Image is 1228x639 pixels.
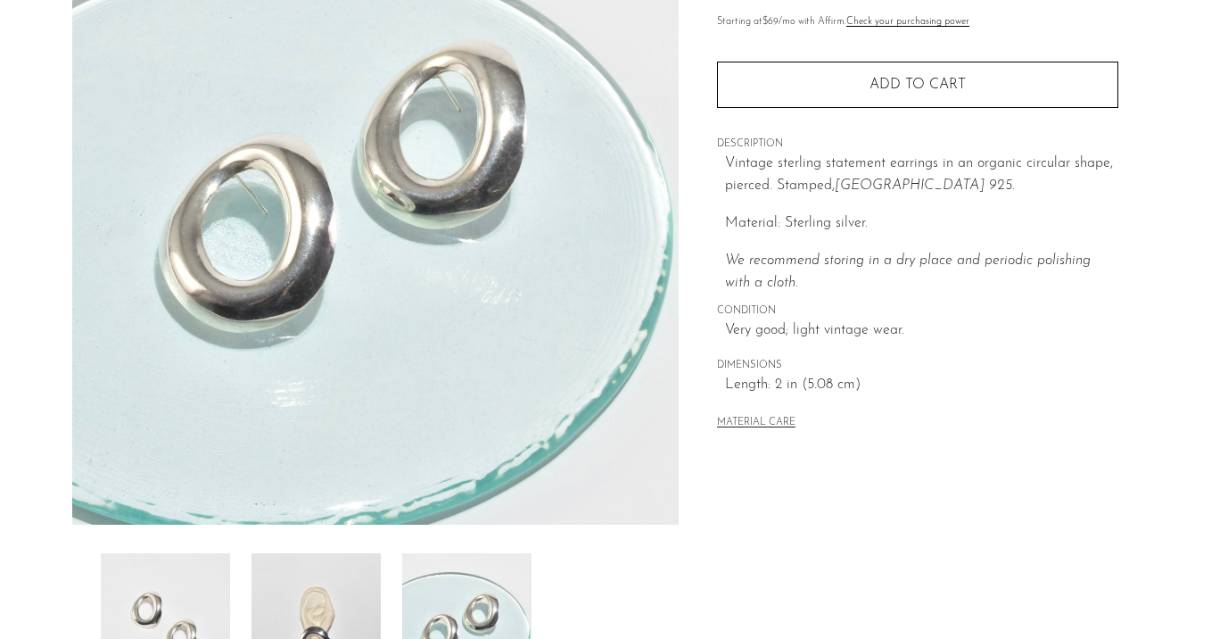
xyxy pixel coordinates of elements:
[725,253,1091,291] i: We recommend storing in a dry place and periodic polishing with a cloth.
[717,358,1118,374] span: DIMENSIONS
[725,212,1118,236] p: Material: Sterling silver.
[846,17,969,27] a: Check your purchasing power - Learn more about Affirm Financing (opens in modal)
[717,62,1118,108] button: Add to cart
[869,78,966,92] span: Add to cart
[717,417,795,430] button: MATERIAL CARE
[762,17,779,27] span: $69
[725,319,1118,343] span: Very good; light vintage wear.
[717,137,1118,153] span: DESCRIPTION
[835,178,1015,193] em: [GEOGRAPHIC_DATA] 925.
[725,374,1118,397] span: Length: 2 in (5.08 cm)
[717,303,1118,319] span: CONDITION
[717,14,1118,30] p: Starting at /mo with Affirm.
[725,153,1118,198] p: Vintage sterling statement earrings in an organic circular shape, pierced. Stamped,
